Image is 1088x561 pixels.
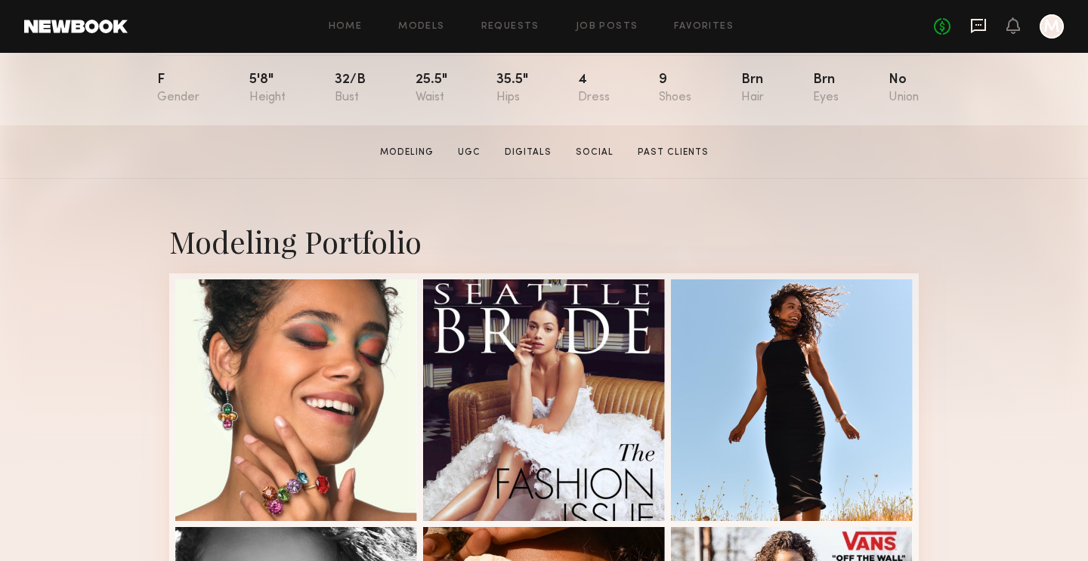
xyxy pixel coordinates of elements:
[889,73,919,104] div: No
[659,73,691,104] div: 9
[576,22,638,32] a: Job Posts
[249,73,286,104] div: 5'8"
[398,22,444,32] a: Models
[374,146,440,159] a: Modeling
[813,73,839,104] div: Brn
[741,73,764,104] div: Brn
[157,73,199,104] div: F
[169,221,919,261] div: Modeling Portfolio
[452,146,487,159] a: UGC
[335,73,366,104] div: 32/b
[481,22,539,32] a: Requests
[329,22,363,32] a: Home
[1040,14,1064,39] a: M
[632,146,715,159] a: Past Clients
[570,146,620,159] a: Social
[496,73,528,104] div: 35.5"
[499,146,558,159] a: Digitals
[674,22,734,32] a: Favorites
[578,73,610,104] div: 4
[416,73,447,104] div: 25.5"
